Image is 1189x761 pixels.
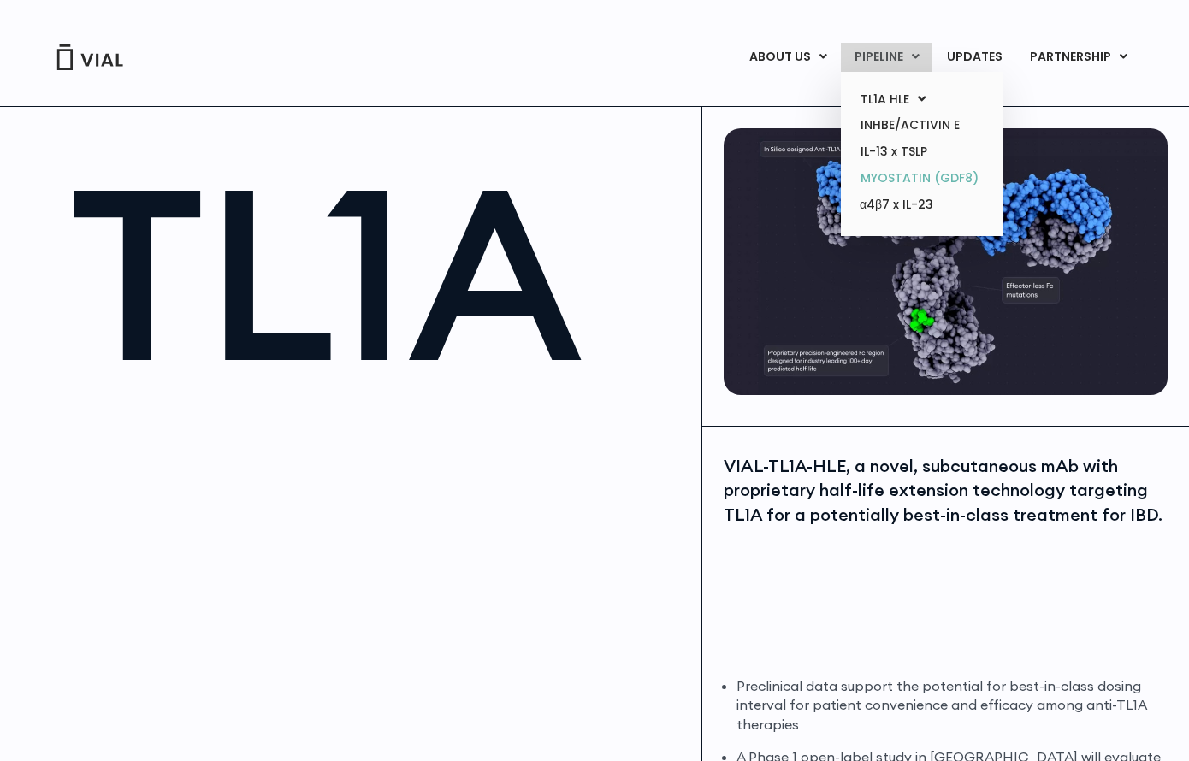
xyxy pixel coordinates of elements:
a: TL1A HLEMenu Toggle [847,86,997,113]
h1: TL1A [69,154,684,392]
a: UPDATES [933,43,1015,72]
a: PARTNERSHIPMenu Toggle [1016,43,1141,72]
a: IL-13 x TSLP [847,139,997,165]
a: α4β7 x IL-23 [847,192,997,219]
a: PIPELINEMenu Toggle [841,43,932,72]
li: Preclinical data support the potential for best-in-class dosing interval for patient convenience ... [736,676,1168,735]
a: ABOUT USMenu Toggle [736,43,840,72]
a: INHBE/ACTIVIN E [847,112,997,139]
img: Vial Logo [56,44,124,70]
div: VIAL-TL1A-HLE, a novel, subcutaneous mAb with proprietary half-life extension technology targetin... [724,454,1168,528]
img: TL1A antibody diagram. [724,128,1168,395]
a: MYOSTATIN (GDF8) [847,165,997,192]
